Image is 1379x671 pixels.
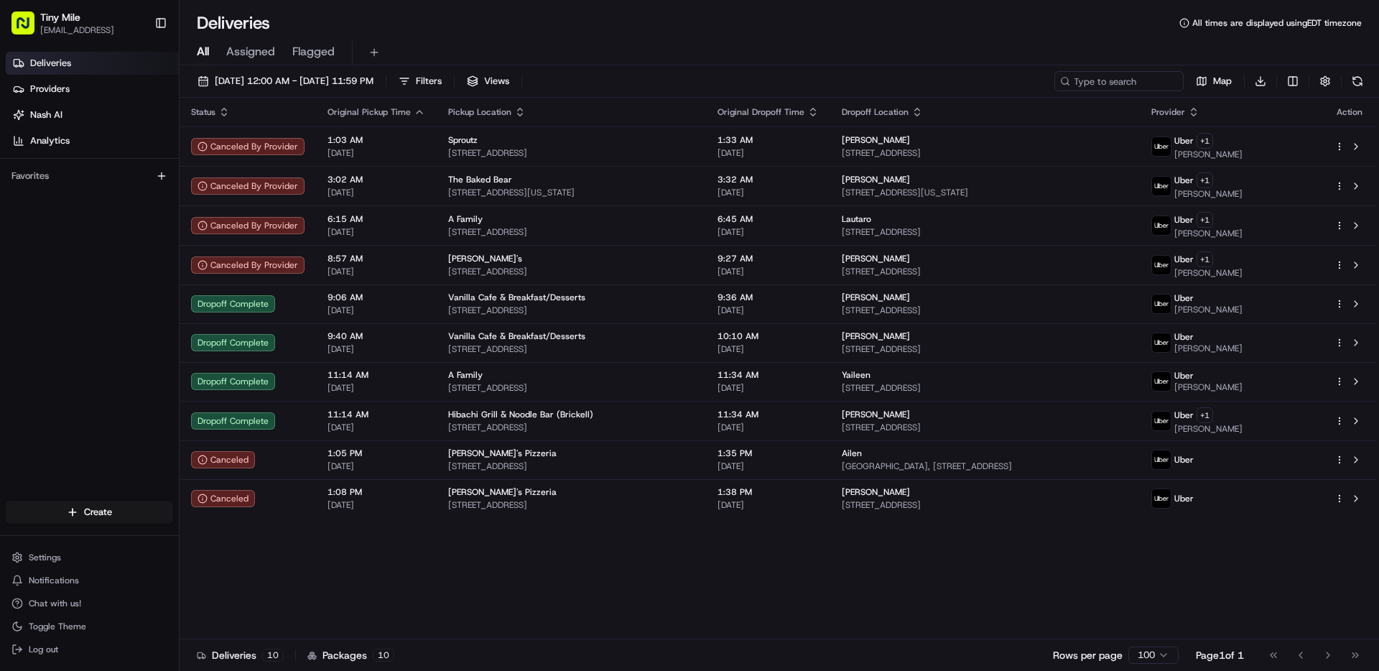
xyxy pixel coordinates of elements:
div: Deliveries [197,648,284,662]
span: 3:02 AM [328,174,425,185]
span: Nash AI [30,108,62,121]
span: Create [84,506,112,519]
span: Analytics [30,134,70,147]
button: +1 [1197,172,1213,188]
span: [STREET_ADDRESS] [448,499,695,511]
span: [PERSON_NAME] [842,134,910,146]
span: Map [1213,75,1232,88]
button: Canceled [191,490,255,507]
span: Uber [1174,292,1194,304]
span: Pickup Location [448,106,511,118]
span: 11:14 AM [328,409,425,420]
span: 1:33 AM [718,134,819,146]
span: [STREET_ADDRESS] [448,461,695,472]
span: [DATE] [718,499,819,511]
span: [STREET_ADDRESS] [842,382,1128,394]
span: [PERSON_NAME]'s Pizzeria [448,486,557,498]
span: [PERSON_NAME] [1174,304,1243,315]
span: [PERSON_NAME] [1174,343,1243,354]
span: Notifications [29,575,79,586]
span: [PERSON_NAME] [842,486,910,498]
span: [STREET_ADDRESS] [842,266,1128,277]
span: [STREET_ADDRESS][US_STATE] [842,187,1128,198]
span: [DATE] [328,305,425,316]
span: 10:10 AM [718,330,819,342]
div: Action [1334,106,1365,118]
span: [PERSON_NAME] [842,292,910,303]
span: [STREET_ADDRESS] [448,147,695,159]
span: 9:40 AM [328,330,425,342]
span: 9:06 AM [328,292,425,303]
span: [DATE] [718,422,819,433]
span: Lautaro [842,213,871,225]
span: [PERSON_NAME] [1174,228,1243,239]
span: [STREET_ADDRESS] [842,147,1128,159]
span: Flagged [292,43,335,60]
span: Status [191,106,215,118]
button: Create [6,501,173,524]
span: [PERSON_NAME] [842,253,910,264]
span: [PERSON_NAME] [1174,188,1243,200]
button: Views [460,71,516,91]
div: Favorites [6,165,173,188]
button: Tiny Mile[EMAIL_ADDRESS] [6,6,149,40]
button: Settings [6,547,173,568]
button: +1 [1197,133,1213,149]
h1: Deliveries [197,11,270,34]
span: Chat with us! [29,598,81,609]
img: uber-new-logo.jpeg [1152,216,1171,235]
button: Filters [392,71,448,91]
span: [STREET_ADDRESS] [842,499,1128,511]
button: Canceled [191,451,255,468]
span: [DATE] [718,305,819,316]
span: [DATE] [718,266,819,277]
span: Vanilla Cafe & Breakfast/Desserts [448,330,585,342]
span: [DATE] [328,187,425,198]
span: [PERSON_NAME] [1174,267,1243,279]
span: Uber [1174,331,1194,343]
span: Uber [1174,409,1194,421]
a: Analytics [6,129,179,152]
span: Vanilla Cafe & Breakfast/Desserts [448,292,585,303]
span: [PERSON_NAME]'s Pizzeria [448,448,557,459]
span: 1:38 PM [718,486,819,498]
span: [EMAIL_ADDRESS] [40,24,114,36]
img: uber-new-logo.jpeg [1152,256,1171,274]
img: uber-new-logo.jpeg [1152,177,1171,195]
span: Tiny Mile [40,10,80,24]
span: Assigned [226,43,275,60]
img: uber-new-logo.jpeg [1152,295,1171,313]
span: Ailen [842,448,862,459]
span: 6:15 AM [328,213,425,225]
span: Dropoff Location [842,106,909,118]
span: Filters [416,75,442,88]
button: [DATE] 12:00 AM - [DATE] 11:59 PM [191,71,380,91]
span: [DATE] [328,422,425,433]
span: [DATE] [718,343,819,355]
span: Uber [1174,135,1194,147]
span: Providers [30,83,70,96]
span: 11:14 AM [328,369,425,381]
button: Map [1189,71,1238,91]
img: uber-new-logo.jpeg [1152,333,1171,352]
span: 9:27 AM [718,253,819,264]
span: [STREET_ADDRESS] [448,382,695,394]
button: Chat with us! [6,593,173,614]
div: Packages [307,648,394,662]
span: [STREET_ADDRESS] [448,305,695,316]
span: 8:57 AM [328,253,425,264]
div: Canceled By Provider [191,177,305,195]
a: Nash AI [6,103,179,126]
span: [DATE] [718,147,819,159]
div: Page 1 of 1 [1196,648,1244,662]
span: [DATE] [718,461,819,472]
span: 1:03 AM [328,134,425,146]
div: Canceled By Provider [191,138,305,155]
span: Yaileen [842,369,870,381]
span: All [197,43,209,60]
span: Toggle Theme [29,621,86,632]
span: [DATE] [328,226,425,238]
span: [STREET_ADDRESS] [448,422,695,433]
button: Refresh [1347,71,1368,91]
